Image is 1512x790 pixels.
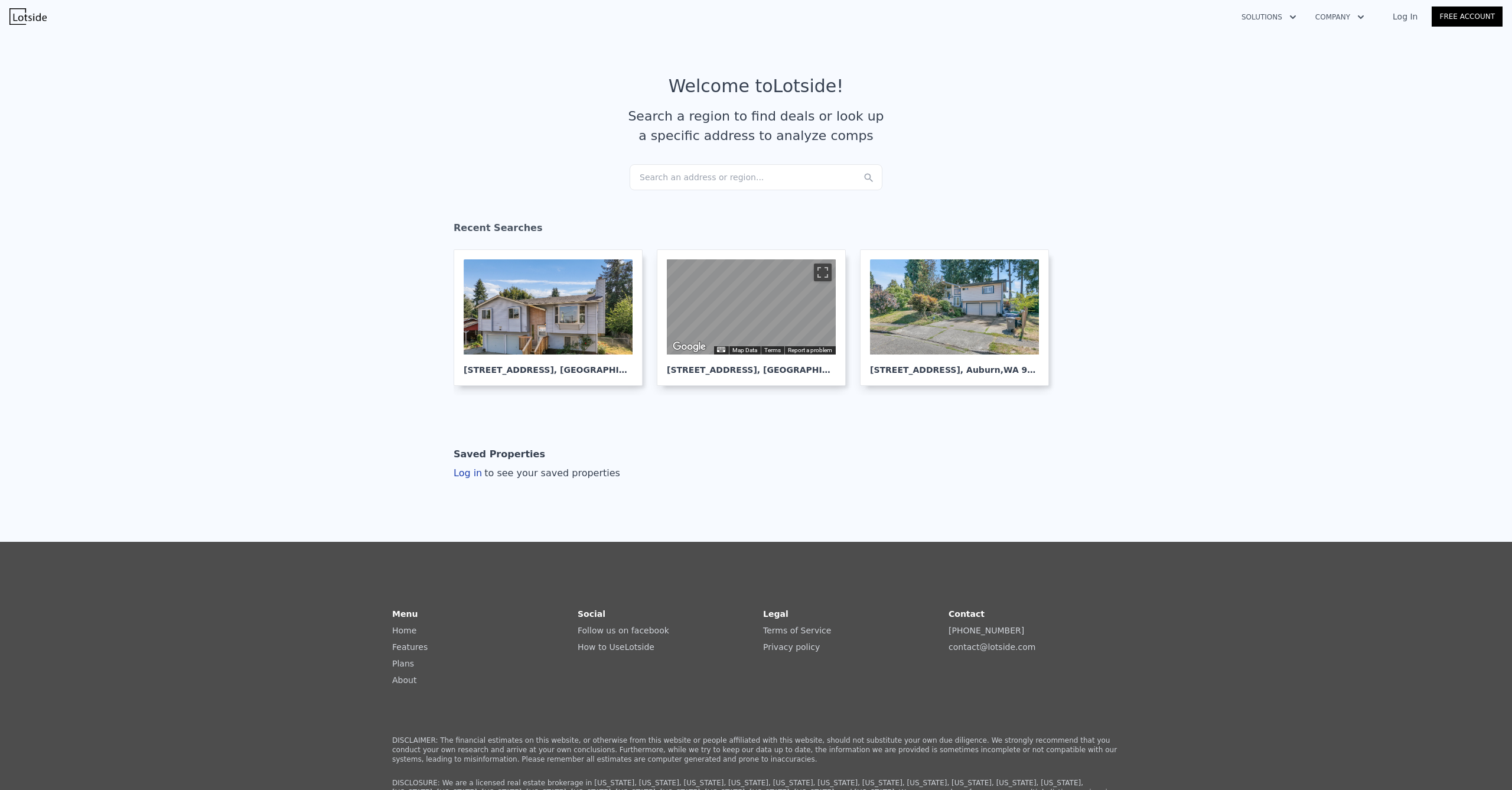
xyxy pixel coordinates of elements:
[392,659,414,668] a: Plans
[667,355,836,376] div: [STREET_ADDRESS] , [GEOGRAPHIC_DATA]
[392,642,428,652] a: Features
[454,466,620,480] div: Log in
[578,642,654,652] a: How to UseLotside
[1306,6,1374,28] button: Company
[949,626,1024,635] a: [PHONE_NUMBER]
[667,259,836,355] div: Map
[624,106,888,145] div: Search a region to find deals or look up a specific address to analyze comps
[670,339,709,355] img: Google
[764,347,781,353] a: Terms (opens in new tab)
[667,259,836,355] div: Street View
[949,642,1035,652] a: contact@lotside.com
[860,249,1058,386] a: [STREET_ADDRESS], Auburn,WA 98092
[464,355,633,376] div: [STREET_ADDRESS] , [GEOGRAPHIC_DATA]
[630,164,882,190] div: Search an address or region...
[788,347,832,353] a: Report a problem
[670,339,709,355] a: Open this area in Google Maps (opens a new window)
[814,264,832,281] button: Toggle fullscreen view
[454,212,1058,249] div: Recent Searches
[482,467,620,479] span: to see your saved properties
[1432,6,1503,27] a: Free Account
[1001,365,1051,375] span: , WA 98092
[454,443,545,466] div: Saved Properties
[392,626,416,635] a: Home
[392,609,418,619] strong: Menu
[763,626,831,635] a: Terms of Service
[454,249,652,386] a: [STREET_ADDRESS], [GEOGRAPHIC_DATA]
[392,736,1120,764] p: DISCLAIMER: The financial estimates on this website, or otherwise from this website or people aff...
[657,249,855,386] a: Map [STREET_ADDRESS], [GEOGRAPHIC_DATA]
[1379,11,1432,22] a: Log In
[1232,6,1306,28] button: Solutions
[949,609,985,619] strong: Contact
[870,355,1039,376] div: [STREET_ADDRESS] , Auburn
[717,347,725,352] button: Keyboard shortcuts
[9,8,47,25] img: Lotside
[578,626,669,635] a: Follow us on facebook
[392,675,416,685] a: About
[763,642,820,652] a: Privacy policy
[732,346,757,355] button: Map Data
[763,609,788,619] strong: Legal
[578,609,605,619] strong: Social
[669,76,844,97] div: Welcome to Lotside !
